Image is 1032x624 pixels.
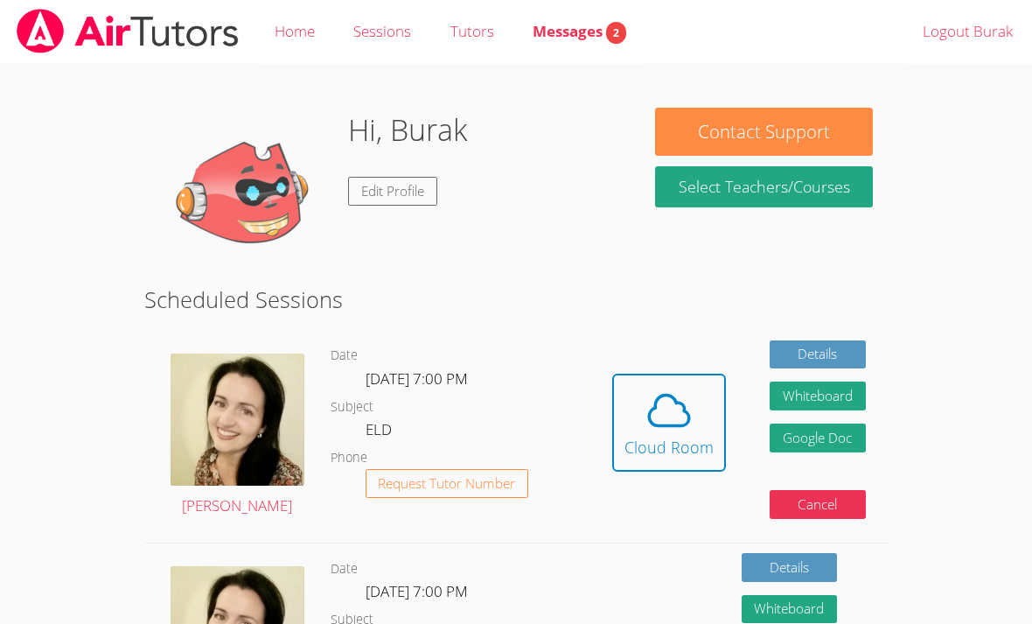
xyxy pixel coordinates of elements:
[331,345,358,367] dt: Date
[655,108,873,156] button: Contact Support
[770,382,866,410] button: Whiteboard
[171,354,303,519] a: [PERSON_NAME]
[606,22,626,44] span: 2
[366,417,395,447] dd: ELD
[144,283,888,316] h2: Scheduled Sessions
[770,340,866,369] a: Details
[348,108,467,152] h1: Hi, Burak
[366,368,468,389] span: [DATE] 7:00 PM
[331,447,367,469] dt: Phone
[366,581,468,601] span: [DATE] 7:00 PM
[331,396,373,418] dt: Subject
[159,108,334,283] img: default.png
[624,435,714,459] div: Cloud Room
[15,9,241,53] img: airtutors_banner-c4298cdbf04f3fff15de1276eac7730deb9818008684d7c2e4769d2f7ddbe033.png
[742,595,838,624] button: Whiteboard
[331,558,358,580] dt: Date
[378,477,515,490] span: Request Tutor Number
[171,354,303,486] img: Screenshot%202022-07-16%2010.55.09%20PM.png
[770,490,866,519] button: Cancel
[533,21,626,41] span: Messages
[770,424,866,452] a: Google Doc
[612,374,726,472] button: Cloud Room
[655,166,873,207] a: Select Teachers/Courses
[742,553,838,582] a: Details
[366,469,529,498] button: Request Tutor Number
[348,177,437,206] a: Edit Profile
